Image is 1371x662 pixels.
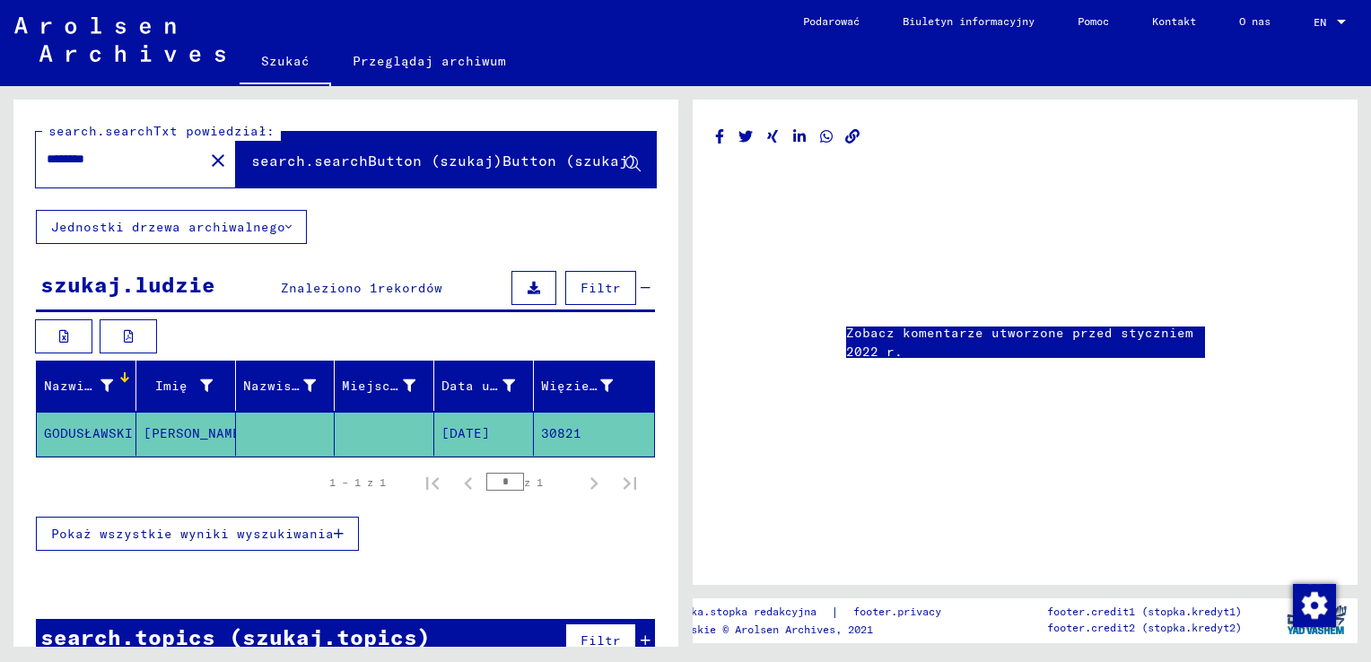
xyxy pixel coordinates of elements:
button: Filtr [565,271,636,305]
mat-header-cell: Place of Birth [335,361,434,411]
img: Zmienianie zgody [1293,584,1336,627]
p: footer.credit1 (stopka.kredyt1) [1047,604,1242,620]
span: rekordów [378,280,442,296]
a: Zobacz komentarze utworzone przed styczniem 2022 r. [846,324,1205,361]
mat-icon: close [207,150,229,171]
button: Poprzednia strona [450,465,486,501]
div: search.topics (szukaj.topics) [40,621,431,653]
mat-cell: GODUSŁAWSKI [37,412,136,456]
img: yv_logo.png [1283,597,1350,642]
mat-header-cell: Maiden Name [236,361,336,411]
button: Ostatnia strona [612,465,648,501]
div: Miejsce urodzenia [342,371,438,400]
div: Nazwisko [44,371,135,400]
div: Więzień # [541,371,635,400]
font: Nazwisko panieńskie [243,378,397,394]
font: Imię [155,378,188,394]
button: Pokaż wszystkie wyniki wyszukiwania [36,517,359,551]
font: | [831,603,839,622]
a: stopka.stopka.stopka redakcyjna [622,603,831,622]
span: Znaleziono 1 [281,280,378,296]
span: Filtr [581,632,621,649]
button: Udostępnij na LinkedIn [790,126,809,148]
p: footer.credit2 (stopka.kredyt2) [1047,620,1242,636]
a: Przeglądaj archiwum [331,39,528,83]
mat-header-cell: First Name [136,361,236,411]
mat-cell: [DATE] [434,412,534,456]
a: Szukać [240,39,331,86]
font: Data urodzenia [441,378,555,394]
mat-cell: 30821 [534,412,654,456]
button: Udostępnij na WhatsApp [817,126,836,148]
div: Data urodzenia [441,371,537,400]
font: Nazwisko [44,378,109,394]
div: 1 – 1 z 1 [329,475,386,491]
div: Nazwisko panieńskie [243,371,339,400]
p: Prawa autorskie © Arolsen Archives, 2021 [622,622,1013,638]
span: Pokaż wszystkie wyniki wyszukiwania [51,526,334,542]
button: Pierwsza strona [415,465,450,501]
mat-header-cell: Last Name [37,361,136,411]
a: footer.privacyPolityka [839,603,1013,622]
div: Imię [144,371,235,400]
button: search.searchButton (szukaj)Button (szukaj) [236,132,656,187]
button: Filtr [565,623,636,658]
button: Udostępnij na Facebooku [711,126,729,148]
span: Filtr [581,280,621,296]
mat-cell: [PERSON_NAME] [136,412,236,456]
button: Udostępnij na Xing [764,126,782,148]
font: Więzień # [541,378,614,394]
button: Kopiuj link [843,126,862,148]
span: EN [1314,16,1333,29]
mat-label: search.searchTxt powiedział: [48,123,275,139]
span: search.searchButton (szukaj)Button (szukaj) [251,152,637,170]
mat-header-cell: Prisoner # [534,361,654,411]
font: Miejsce urodzenia [342,378,479,394]
mat-header-cell: Date of Birth [434,361,534,411]
div: szukaj.ludzie [40,268,215,301]
button: Udostępnij na Twitterze [737,126,755,148]
button: Jednostki drzewa archiwalnego [36,210,307,244]
font: Jednostki drzewa archiwalnego [51,219,285,235]
button: Następna strona [576,465,612,501]
img: Arolsen_neg.svg [14,17,225,62]
button: Jasny [200,142,236,178]
font: z 1 [524,475,543,489]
